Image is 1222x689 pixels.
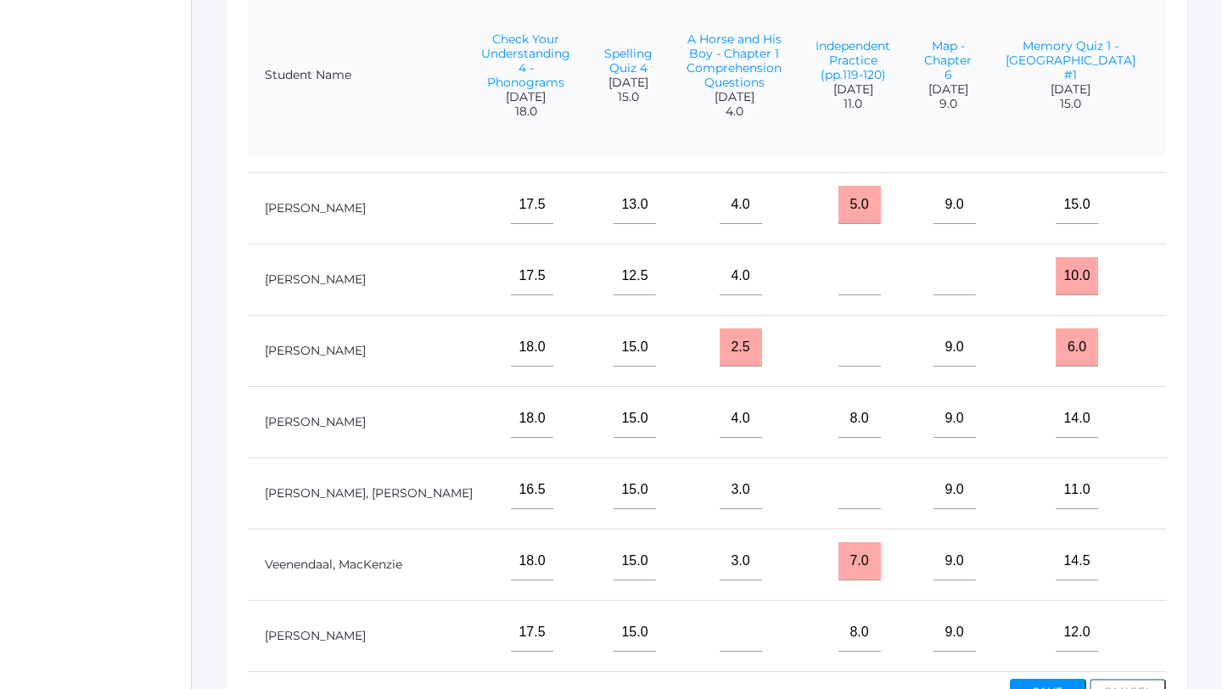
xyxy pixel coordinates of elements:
[687,104,782,119] span: 4.0
[265,485,473,501] a: [PERSON_NAME], [PERSON_NAME]
[687,31,782,90] a: A Horse and His Boy - Chapter 1 Comprehension Questions
[265,200,366,216] a: [PERSON_NAME]
[924,97,972,111] span: 9.0
[924,82,972,97] span: [DATE]
[265,272,366,287] a: [PERSON_NAME]
[1006,38,1135,82] a: Memory Quiz 1 - [GEOGRAPHIC_DATA] #1
[1006,82,1135,97] span: [DATE]
[604,46,653,76] a: Spelling Quiz 4
[265,557,402,572] a: Veenendaal, MacKenzie
[687,90,782,104] span: [DATE]
[481,90,570,104] span: [DATE]
[1006,97,1135,111] span: 15.0
[604,76,653,90] span: [DATE]
[604,90,653,104] span: 15.0
[481,104,570,119] span: 18.0
[816,38,890,82] a: Independent Practice (pp.119-120)
[265,414,366,429] a: [PERSON_NAME]
[816,97,890,111] span: 11.0
[265,343,366,358] a: [PERSON_NAME]
[816,82,890,97] span: [DATE]
[265,628,366,643] a: [PERSON_NAME]
[924,38,972,82] a: Map - Chapter 6
[481,31,570,90] a: Check Your Understanding 4 - Phonograms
